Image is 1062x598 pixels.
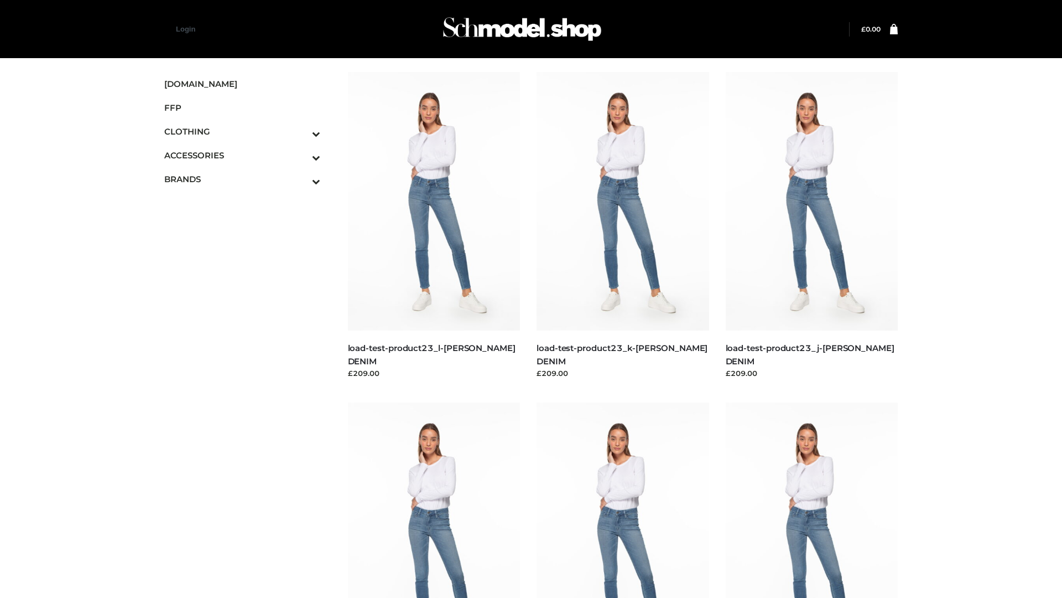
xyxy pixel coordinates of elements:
a: CLOTHINGToggle Submenu [164,120,320,143]
a: £0.00 [861,25,881,33]
button: Toggle Submenu [282,167,320,191]
a: load-test-product23_k-[PERSON_NAME] DENIM [537,343,707,366]
span: £ [861,25,866,33]
a: FFP [164,96,320,120]
div: £209.00 [348,368,520,379]
bdi: 0.00 [861,25,881,33]
span: ACCESSORIES [164,149,320,162]
button: Toggle Submenu [282,120,320,143]
a: ACCESSORIESToggle Submenu [164,143,320,167]
span: CLOTHING [164,125,320,138]
div: £209.00 [537,368,709,379]
span: [DOMAIN_NAME] [164,78,320,90]
a: load-test-product23_j-[PERSON_NAME] DENIM [726,343,894,366]
img: Schmodel Admin 964 [439,7,605,51]
button: Toggle Submenu [282,143,320,167]
a: BRANDSToggle Submenu [164,167,320,191]
a: Login [176,25,195,33]
div: £209.00 [726,368,898,379]
a: load-test-product23_l-[PERSON_NAME] DENIM [348,343,516,366]
a: [DOMAIN_NAME] [164,72,320,96]
span: BRANDS [164,173,320,185]
span: FFP [164,101,320,114]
